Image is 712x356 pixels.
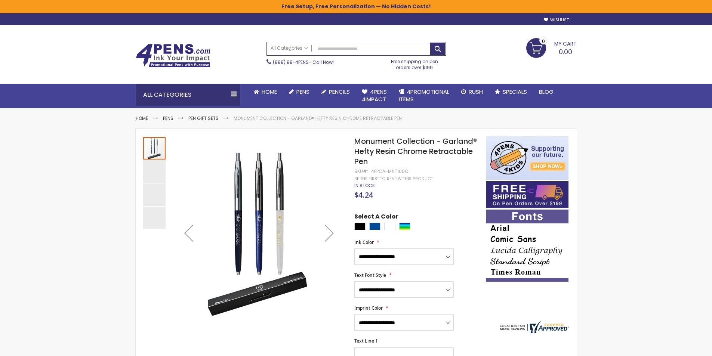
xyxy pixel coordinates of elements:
[136,44,210,68] img: 4Pens Custom Pens and Promotional Products
[329,88,350,96] span: Pencils
[354,239,374,245] span: Ink Color
[354,182,375,189] span: In stock
[143,183,166,206] div: Monument Collection - Garland® Hefty Resin Chrome Retractable Pen
[262,88,277,96] span: Home
[174,136,204,330] div: Previous
[136,115,148,121] a: Home
[271,45,308,51] span: All Categories
[354,136,477,167] span: Monument Collection - Garland® Hefty Resin Chrome Retractable Pen
[163,115,173,121] a: Pens
[267,42,312,55] a: All Categories
[354,223,366,230] div: Black
[542,38,545,45] span: 0
[544,17,569,23] a: Wishlist
[539,88,554,96] span: Blog
[498,321,569,333] img: 4pens.com widget logo
[143,160,166,183] div: Monument Collection - Garland® Hefty Resin Chrome Retractable Pen
[362,88,387,103] span: 4Pens 4impact
[369,223,380,230] div: Dark Blue
[559,47,572,56] span: 0.00
[356,84,393,108] a: 4Pens4impact
[489,84,533,100] a: Specials
[469,88,483,96] span: Rush
[498,328,569,335] a: 4pens.com certificate URL
[354,338,378,344] span: Text Line 1
[486,181,568,208] img: Free shipping on orders over $199
[486,210,568,282] img: font-personalization-examples
[526,38,577,57] a: 0.00 0
[296,88,309,96] span: Pens
[136,84,240,106] div: All Categories
[283,84,315,100] a: Pens
[533,84,560,100] a: Blog
[354,190,373,200] span: $4.24
[455,84,489,100] a: Rush
[503,88,527,96] span: Specials
[354,176,433,182] a: Be the first to review this product
[315,84,356,100] a: Pencils
[371,168,409,174] div: 4PPCA-MNT100C
[143,206,166,229] div: Monument Collection - Garland® Hefty Resin Chrome Retractable Pen
[273,59,334,65] span: - Call Now!
[188,115,219,121] a: Pen Gift Sets
[354,272,386,278] span: Text Font Style
[273,59,309,65] a: (888) 88-4PENS
[384,223,395,230] div: White
[354,305,383,311] span: Imprint Color
[383,56,446,71] div: Free shipping on pen orders over $199
[399,88,449,103] span: 4PROMOTIONAL ITEMS
[393,84,455,108] a: 4PROMOTIONALITEMS
[354,168,368,174] strong: SKU
[174,147,345,318] img: Monument Collection - Garland® Hefty Resin Chrome Retractable Pen
[234,115,402,121] li: Monument Collection - Garland® Hefty Resin Chrome Retractable Pen
[143,136,166,160] div: Monument Collection - Garland® Hefty Resin Chrome Retractable Pen
[314,136,344,330] div: Next
[354,213,398,223] span: Select A Color
[486,136,568,180] img: 4pens 4 kids
[399,223,410,230] div: Assorted
[248,84,283,100] a: Home
[354,183,375,189] div: Availability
